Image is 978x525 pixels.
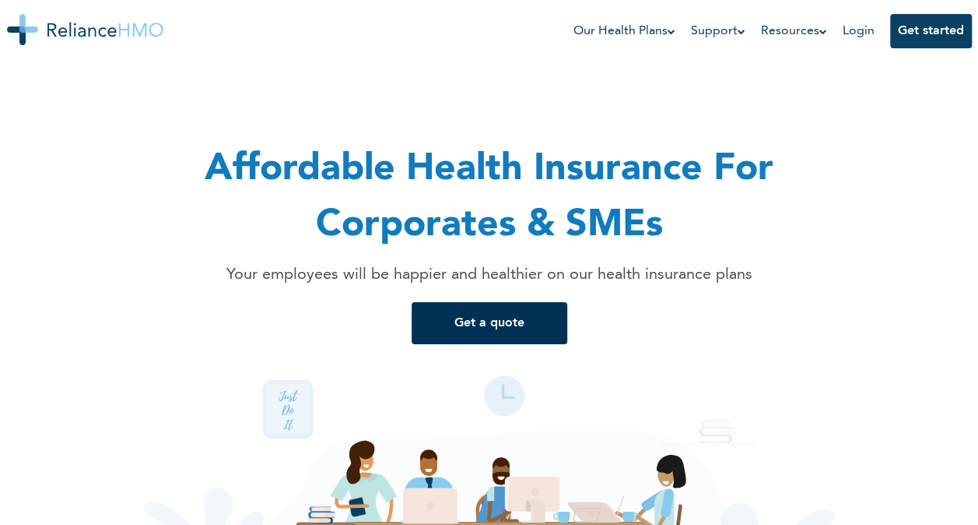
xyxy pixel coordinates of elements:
[412,302,567,344] button: Get a quote
[573,22,675,41] a: Our Health Plans
[691,22,745,41] a: Support
[761,22,827,41] a: Resources
[139,263,840,287] p: Your employees will be happier and healthier on our health insurance plans
[890,14,972,48] button: Get started
[7,14,163,45] img: Reliance HMO's Logo
[100,142,878,254] h1: Affordable Health Insurance For Corporates & SMEs
[843,25,875,37] a: Login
